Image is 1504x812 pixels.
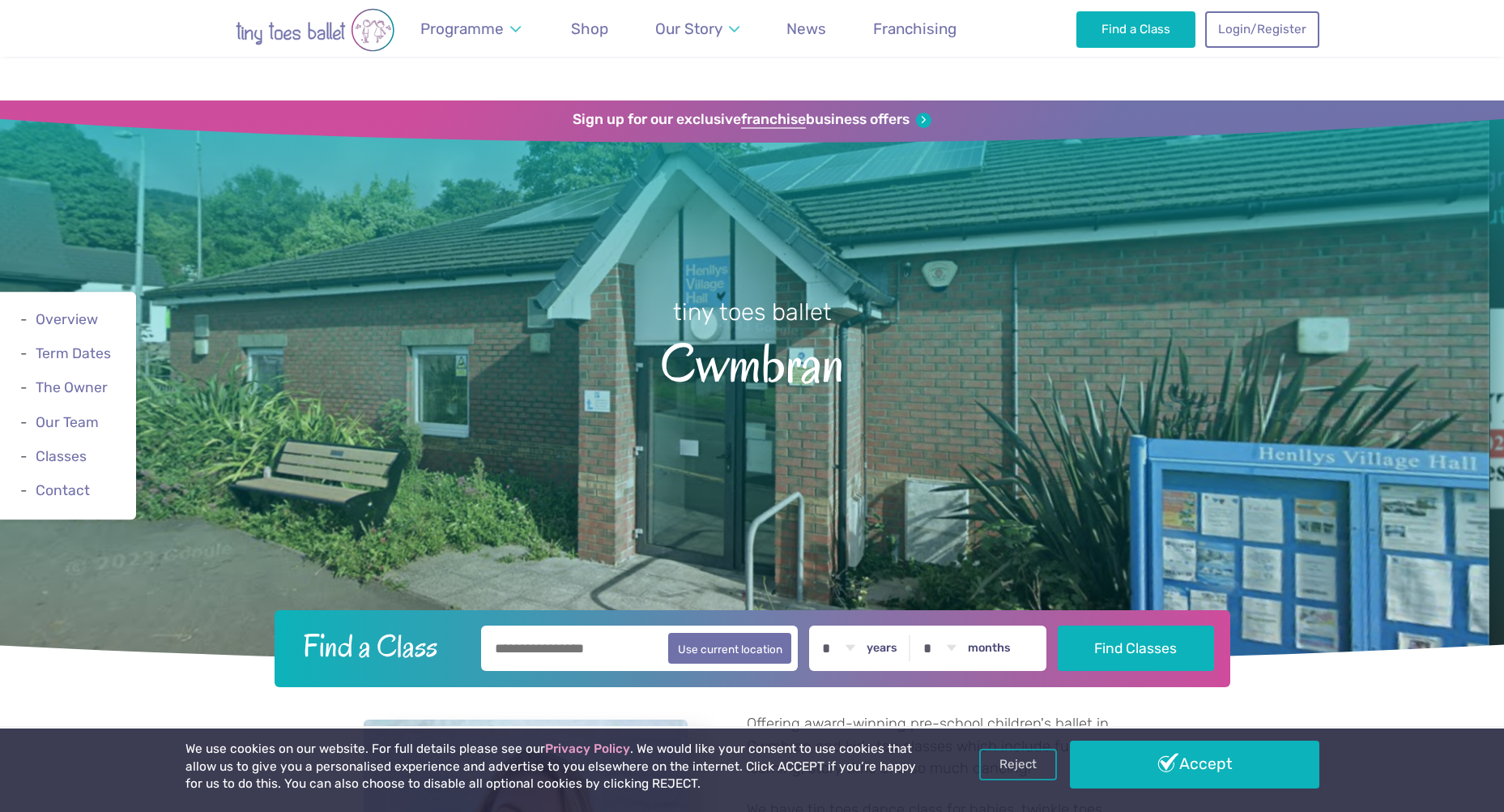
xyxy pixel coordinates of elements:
a: Sign up for our exclusivefranchisebusiness offers [573,111,931,129]
button: Find Classes [1058,626,1214,671]
span: Programme [420,19,504,38]
a: Our Team [36,414,99,430]
a: Privacy Policy [545,741,630,756]
a: Term Dates [36,345,111,361]
a: Shop [564,10,616,48]
span: News [786,19,826,38]
p: We use cookies on our website. For full details please see our . We would like your consent to us... [185,741,922,793]
span: Shop [571,19,608,38]
strong: franchise [741,111,806,129]
span: Our Story [655,19,722,38]
a: Programme [413,10,529,48]
button: Use current location [668,633,792,664]
a: Accept [1070,741,1319,788]
a: Find a Class [1076,11,1195,47]
a: Classes [36,448,87,464]
p: Offering award-winning pre-school children's ballet in Cwmbran and kids tap classes which include... [747,713,1141,780]
label: months [968,641,1011,656]
img: tiny toes ballet [185,8,445,52]
a: Login/Register [1205,11,1319,47]
a: The Owner [36,380,108,396]
a: News [779,10,834,48]
a: Franchising [866,10,965,48]
small: tiny toes ballet [673,298,832,326]
h2: Find a Class [290,626,470,666]
label: years [867,641,897,656]
span: Franchising [873,19,957,38]
a: Contact [36,482,90,498]
a: Reject [979,749,1057,780]
a: Overview [36,311,98,327]
a: Our Story [647,10,747,48]
span: Cwmbran [28,328,1476,394]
